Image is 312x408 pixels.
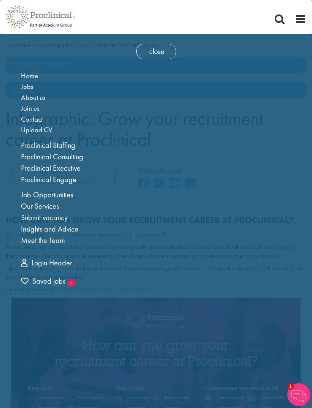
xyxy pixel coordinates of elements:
[21,201,59,211] a: Our Services
[21,103,40,113] a: Join us
[21,71,38,81] a: Home
[67,279,75,287] sub: 0
[287,383,310,406] img: Chatbot
[21,163,81,173] a: Proclinical Executive
[21,114,43,124] a: Contact
[21,82,33,91] a: Jobs
[21,276,65,287] a: trigger for shortlist
[21,235,65,245] a: Meet the Team
[21,190,73,200] a: Job Opportunities
[21,276,65,286] span: Saved jobs
[21,213,68,222] a: Submit vacancy
[21,152,83,162] a: Proclinical Consulting
[21,258,72,268] a: Login Header
[21,125,53,135] a: Upload CV
[21,140,75,150] a: Proclinical Staffing
[287,383,294,390] span: 1
[136,44,176,59] span: close
[21,93,46,102] a: About us
[21,175,76,184] a: Proclinical Engage
[21,224,78,234] a: Insights and Advice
